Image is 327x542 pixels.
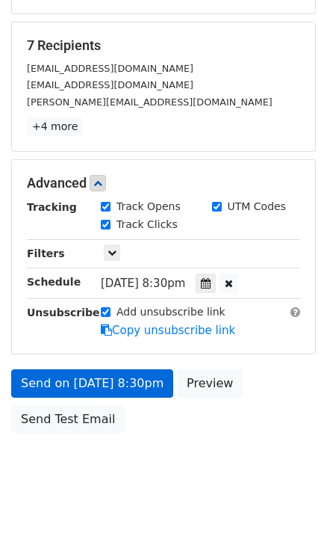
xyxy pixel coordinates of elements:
iframe: Chat Widget [252,470,327,542]
a: +4 more [27,117,83,136]
label: Track Clicks [116,217,178,232]
small: [EMAIL_ADDRESS][DOMAIN_NAME] [27,63,193,74]
label: Track Opens [116,199,181,215]
a: Copy unsubscribe link [101,324,235,337]
small: [EMAIL_ADDRESS][DOMAIN_NAME] [27,79,193,90]
label: Add unsubscribe link [116,304,225,320]
strong: Schedule [27,276,81,288]
span: [DATE] 8:30pm [101,277,185,290]
small: [PERSON_NAME][EMAIL_ADDRESS][DOMAIN_NAME] [27,96,272,108]
a: Send on [DATE] 8:30pm [11,369,173,398]
div: 聊天小组件 [252,470,327,542]
h5: 7 Recipients [27,37,300,54]
strong: Tracking [27,201,77,213]
label: UTM Codes [228,199,286,215]
a: Send Test Email [11,405,125,434]
strong: Unsubscribe [27,307,100,318]
a: Preview [177,369,243,398]
strong: Filters [27,247,65,259]
h5: Advanced [27,175,300,191]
